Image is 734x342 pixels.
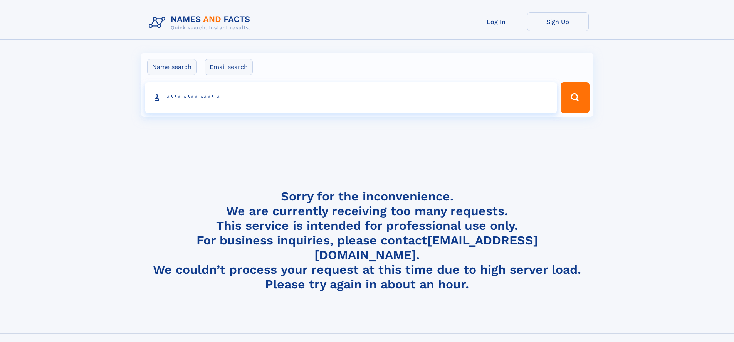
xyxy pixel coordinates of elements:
[145,82,558,113] input: search input
[465,12,527,31] a: Log In
[314,233,538,262] a: [EMAIL_ADDRESS][DOMAIN_NAME]
[561,82,589,113] button: Search Button
[147,59,197,75] label: Name search
[146,12,257,33] img: Logo Names and Facts
[527,12,589,31] a: Sign Up
[205,59,253,75] label: Email search
[146,189,589,292] h4: Sorry for the inconvenience. We are currently receiving too many requests. This service is intend...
